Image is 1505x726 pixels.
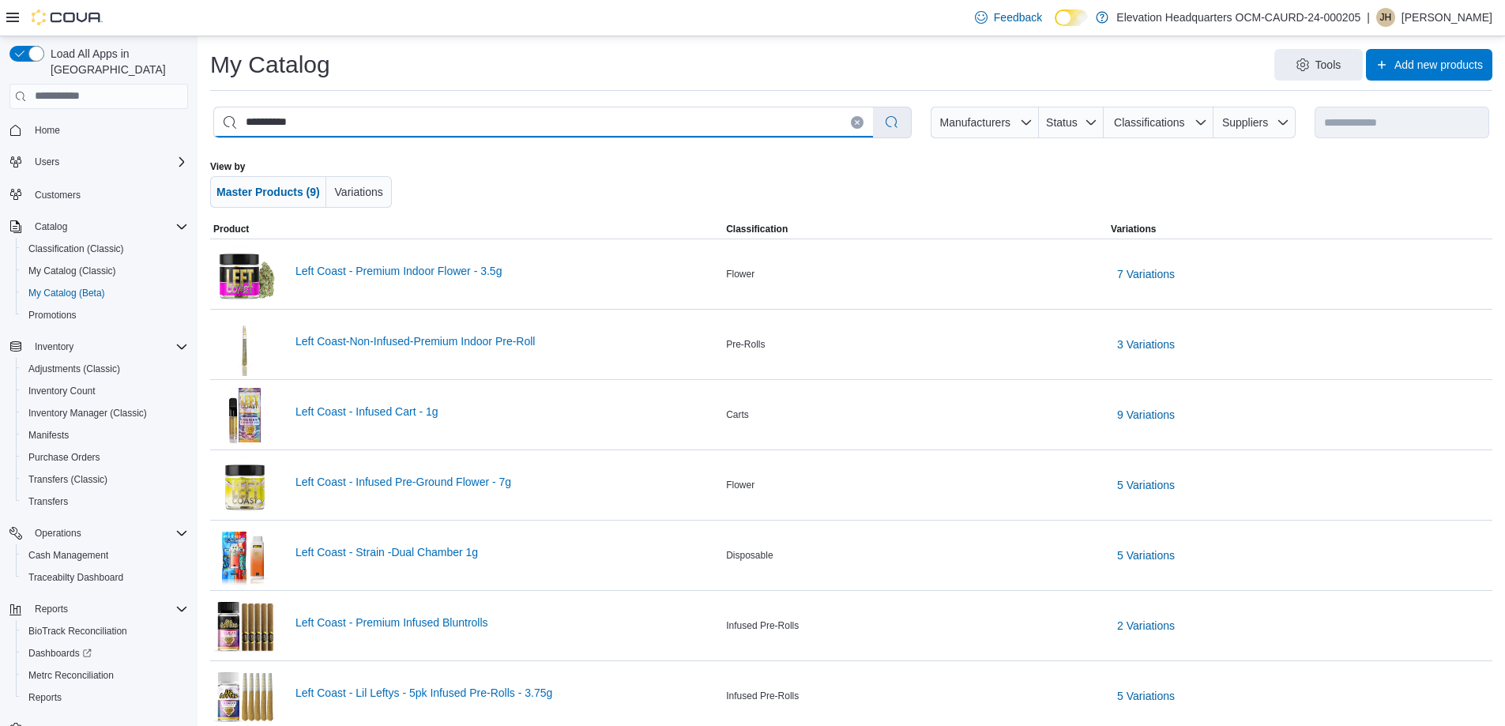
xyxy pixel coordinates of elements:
a: Left Coast - Premium Infused Bluntrolls [295,616,720,629]
button: Add new products [1366,49,1492,81]
button: Transfers [16,491,194,513]
a: Promotions [22,306,83,325]
span: Transfers (Classic) [28,473,107,486]
button: Tools [1274,49,1363,81]
span: Reports [28,691,62,704]
img: Left Coast-Non-Infused-Premium Indoor Pre-Roll [213,313,277,376]
button: Master Products (9) [210,176,326,208]
span: Load All Apps in [GEOGRAPHIC_DATA] [44,46,188,77]
button: 3 Variations [1111,329,1181,360]
button: Home [3,118,194,141]
a: Purchase Orders [22,448,107,467]
span: BioTrack Reconciliation [22,622,188,641]
button: Inventory Manager (Classic) [16,402,194,424]
span: 2 Variations [1117,618,1175,634]
span: Customers [28,184,188,204]
span: Metrc Reconciliation [28,669,114,682]
label: View by [210,160,245,173]
span: Metrc Reconciliation [22,666,188,685]
button: 7 Variations [1111,258,1181,290]
button: Classification (Classic) [16,238,194,260]
img: Left Coast - Infused Cart - 1g [213,383,277,446]
a: Home [28,121,66,140]
img: Left Coast - Premium Infused Bluntrolls [213,594,277,657]
span: Classification (Classic) [22,239,188,258]
input: Dark Mode [1055,9,1088,26]
span: Transfers [28,495,68,508]
button: Operations [3,522,194,544]
div: Pre-Rolls [723,335,1108,354]
a: My Catalog (Beta) [22,284,111,303]
button: Reports [16,687,194,709]
a: Left Coast - Premium Indoor Flower - 3.5g [295,265,720,277]
span: Home [35,124,60,137]
span: Classification [726,223,788,235]
button: 5 Variations [1111,469,1181,501]
span: Traceabilty Dashboard [22,568,188,587]
span: Inventory [35,340,73,353]
button: Operations [28,524,88,543]
span: Adjustments (Classic) [22,359,188,378]
span: Manifests [22,426,188,445]
span: Users [35,156,59,168]
div: Flower [723,476,1108,495]
span: Classification (Classic) [28,243,124,255]
button: Users [3,151,194,173]
a: Cash Management [22,546,115,565]
span: Reports [28,600,188,619]
span: Traceabilty Dashboard [28,571,123,584]
span: Dashboards [28,647,92,660]
a: My Catalog (Classic) [22,261,122,280]
span: Add new products [1394,57,1483,73]
button: Reports [28,600,74,619]
span: My Catalog (Classic) [22,261,188,280]
span: Purchase Orders [28,451,100,464]
span: Inventory Count [22,382,188,401]
a: Inventory Count [22,382,102,401]
div: Disposable [723,546,1108,565]
span: 5 Variations [1117,477,1175,493]
a: Left Coast-Non-Infused-Premium Indoor Pre-Roll [295,335,720,348]
a: Dashboards [16,642,194,664]
a: Inventory Manager (Classic) [22,404,153,423]
span: Purchase Orders [22,448,188,467]
button: Suppliers [1213,107,1296,138]
span: Cash Management [22,546,188,565]
a: BioTrack Reconciliation [22,622,134,641]
img: Left Coast - Infused Pre-Ground Flower - 7g [213,453,277,517]
span: 9 Variations [1117,407,1175,423]
span: Manifests [28,429,69,442]
span: Inventory Count [28,385,96,397]
button: 9 Variations [1111,399,1181,431]
a: Dashboards [22,644,98,663]
a: Transfers (Classic) [22,470,114,489]
span: 7 Variations [1117,266,1175,282]
button: Inventory Count [16,380,194,402]
span: Tools [1315,57,1341,73]
button: 2 Variations [1111,610,1181,641]
button: Traceabilty Dashboard [16,566,194,589]
a: Left Coast - Infused Cart - 1g [295,405,720,418]
span: JH [1380,8,1392,27]
div: Infused Pre-Rolls [723,616,1108,635]
p: Elevation Headquarters OCM-CAURD-24-000205 [1116,8,1360,27]
button: Inventory [28,337,80,356]
button: My Catalog (Beta) [16,282,194,304]
button: Reports [3,598,194,620]
button: Catalog [28,217,73,236]
span: Reports [35,603,68,615]
button: Variations [326,176,392,208]
button: Classifications [1104,107,1213,138]
span: Inventory Manager (Classic) [22,404,188,423]
span: Manufacturers [940,116,1010,129]
span: 5 Variations [1117,547,1175,563]
span: Transfers (Classic) [22,470,188,489]
span: 5 Variations [1117,688,1175,704]
button: Status [1039,107,1104,138]
span: Users [28,152,188,171]
button: Purchase Orders [16,446,194,468]
div: Jadden Hamilton [1376,8,1395,27]
a: Left Coast - Lil Leftys - 5pk Infused Pre-Rolls - 3.75g [295,687,720,699]
span: Dashboards [22,644,188,663]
